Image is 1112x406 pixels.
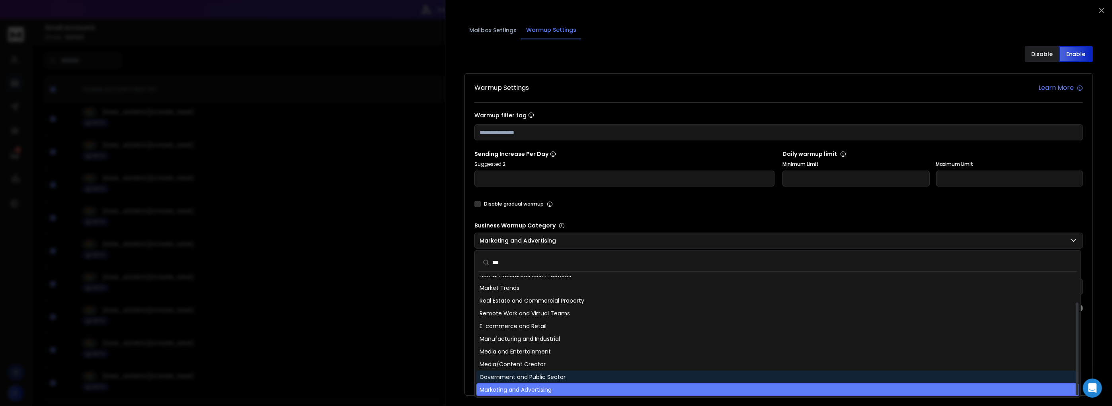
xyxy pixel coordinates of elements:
div: Open Intercom Messenger [1083,379,1102,398]
span: Market Trends [480,284,519,292]
span: Media/Content Creator [480,360,546,368]
span: Remote Work and Virtual Teams [480,309,570,317]
span: Manufacturing and Industrial [480,335,560,343]
span: Government and Public Sector [480,373,566,381]
span: Human Resources Best Practices [480,271,571,279]
span: Marketing and Advertising [480,386,552,394]
span: E-commerce and Retail [480,322,546,330]
span: Media and Entertainment [480,348,551,355]
span: Real Estate and Commercial Property [480,297,584,305]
